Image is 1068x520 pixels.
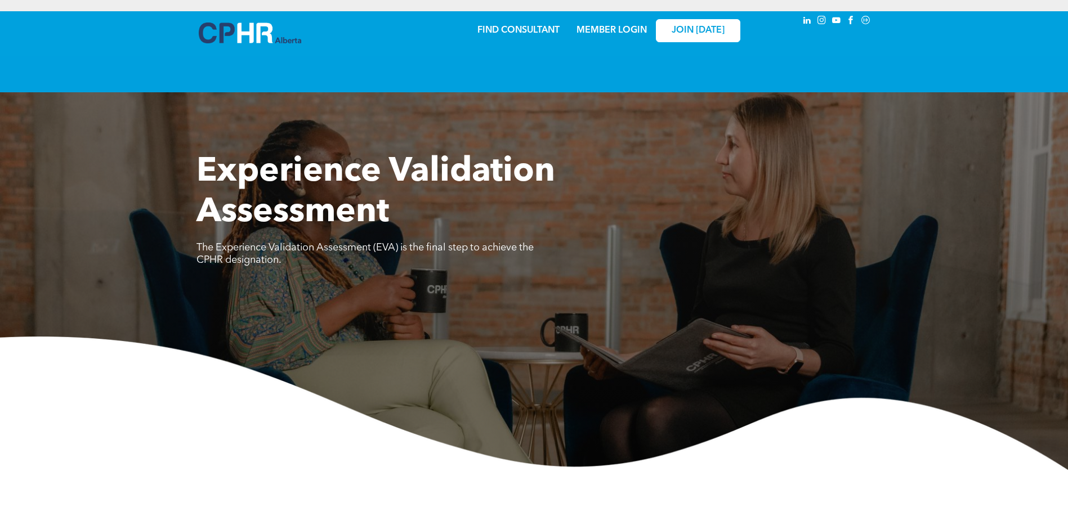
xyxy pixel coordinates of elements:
[477,26,560,35] a: FIND CONSULTANT
[830,14,843,29] a: youtube
[196,155,555,230] span: Experience Validation Assessment
[845,14,857,29] a: facebook
[816,14,828,29] a: instagram
[196,243,534,265] span: The Experience Validation Assessment (EVA) is the final step to achieve the CPHR designation.
[199,23,301,43] img: A blue and white logo for cp alberta
[672,25,725,36] span: JOIN [DATE]
[801,14,814,29] a: linkedin
[656,19,740,42] a: JOIN [DATE]
[577,26,647,35] a: MEMBER LOGIN
[860,14,872,29] a: Social network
